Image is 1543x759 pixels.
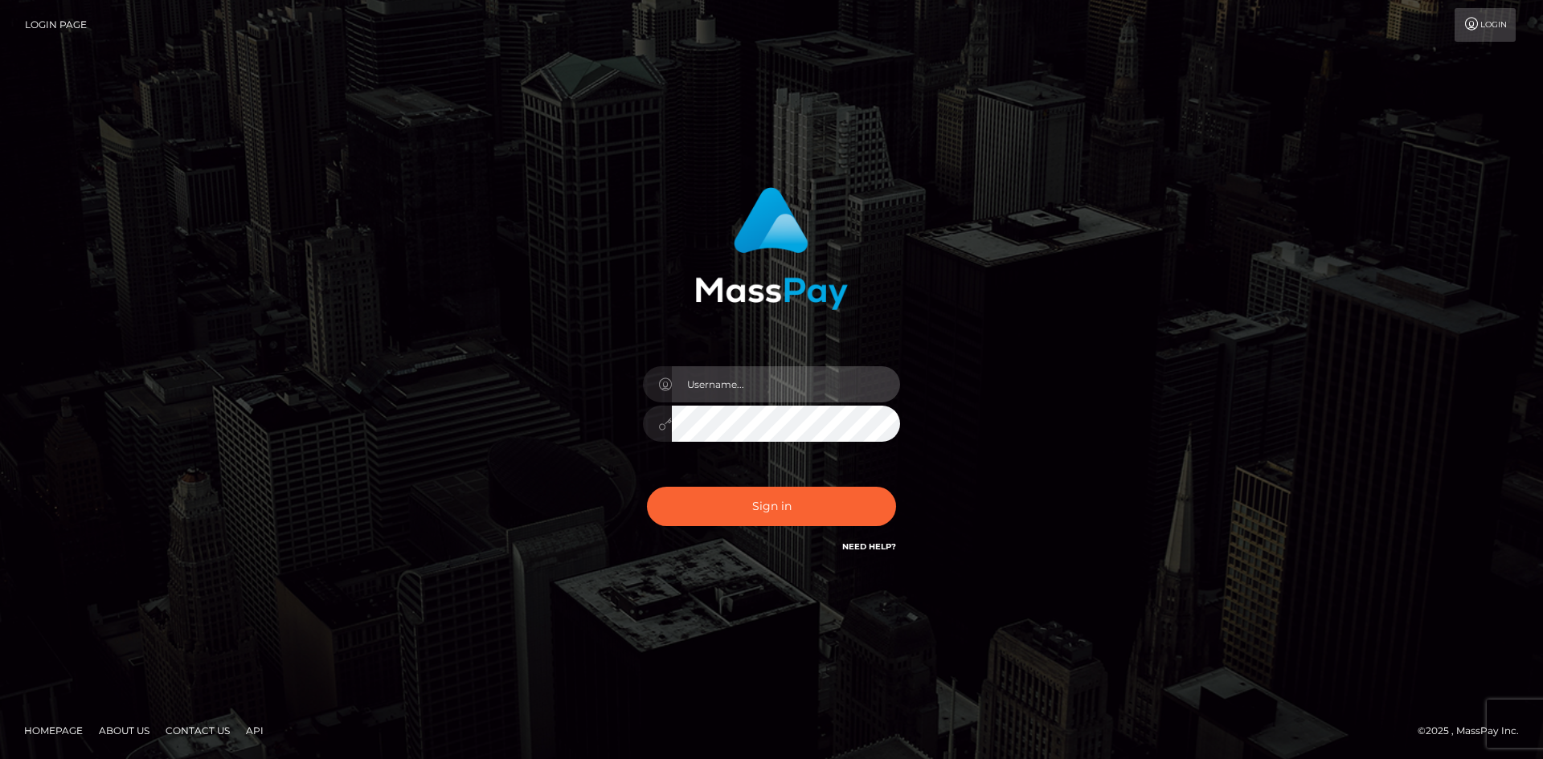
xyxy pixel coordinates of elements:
[647,487,896,526] button: Sign in
[842,541,896,552] a: Need Help?
[18,718,89,743] a: Homepage
[239,718,270,743] a: API
[25,8,87,42] a: Login Page
[1418,722,1531,740] div: © 2025 , MassPay Inc.
[695,187,848,310] img: MassPay Login
[1455,8,1516,42] a: Login
[159,718,236,743] a: Contact Us
[672,366,900,402] input: Username...
[92,718,156,743] a: About Us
